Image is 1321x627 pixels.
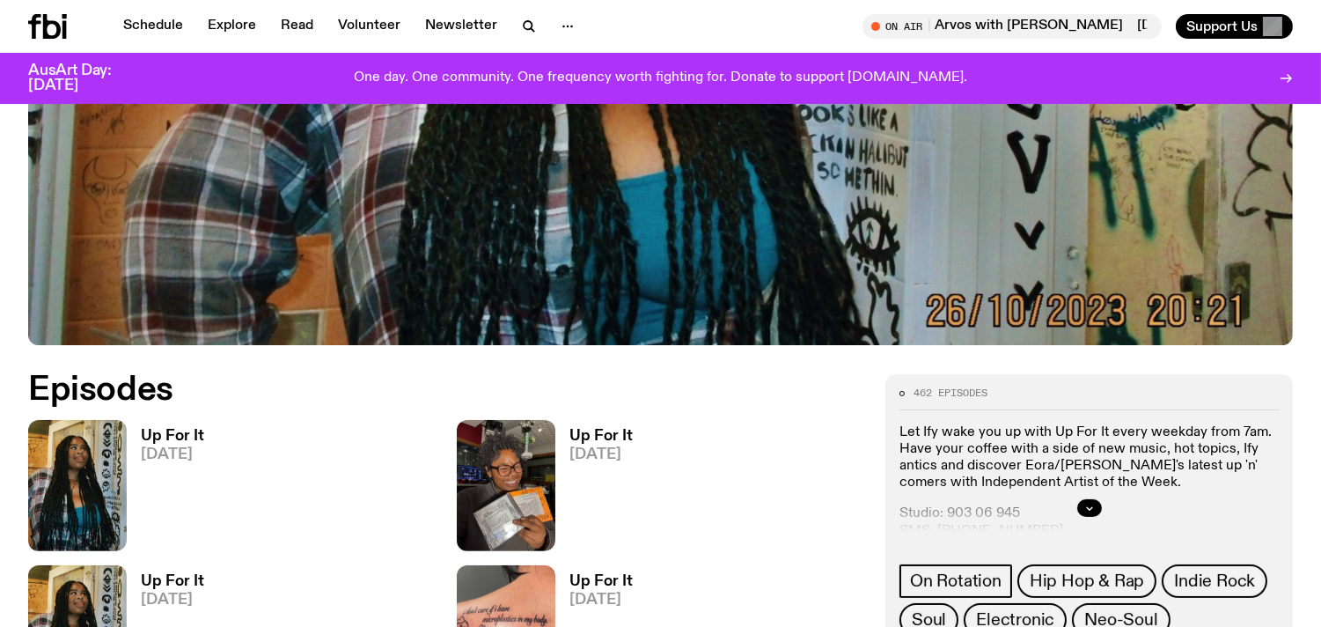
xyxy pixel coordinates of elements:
h3: Up For It [141,574,204,589]
span: [DATE] [569,447,633,462]
p: Let Ify wake you up with Up For It every weekday from 7am. Have your coffee with a side of new mu... [899,424,1279,491]
a: On Rotation [899,564,1012,598]
a: Up For It[DATE] [555,429,633,551]
img: Ify - a Brown Skin girl with black braided twists, looking up to the side with her tongue stickin... [28,420,127,551]
a: Explore [197,14,267,39]
a: Hip Hop & Rap [1017,564,1156,598]
a: Newsletter [415,14,508,39]
span: Indie Rock [1174,572,1255,591]
span: 462 episodes [914,388,987,398]
h3: Up For It [569,574,633,589]
h3: Up For It [141,429,204,444]
span: [DATE] [141,447,204,462]
p: One day. One community. One frequency worth fighting for. Donate to support [DOMAIN_NAME]. [354,70,967,86]
span: [DATE] [569,593,633,608]
a: Indie Rock [1162,564,1267,598]
span: Support Us [1186,18,1258,34]
h3: AusArt Day: [DATE] [28,63,141,93]
h2: Episodes [28,374,864,406]
span: On Rotation [910,572,1002,591]
h3: Up For It [569,429,633,444]
a: Up For It[DATE] [127,429,204,551]
a: Volunteer [327,14,411,39]
span: [DATE] [141,593,204,608]
button: Support Us [1176,14,1293,39]
a: Schedule [113,14,194,39]
button: On Air[DATE] Arvos with [PERSON_NAME][DATE] Arvos with [PERSON_NAME] [862,14,1162,39]
a: Read [270,14,324,39]
span: Hip Hop & Rap [1030,572,1144,591]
